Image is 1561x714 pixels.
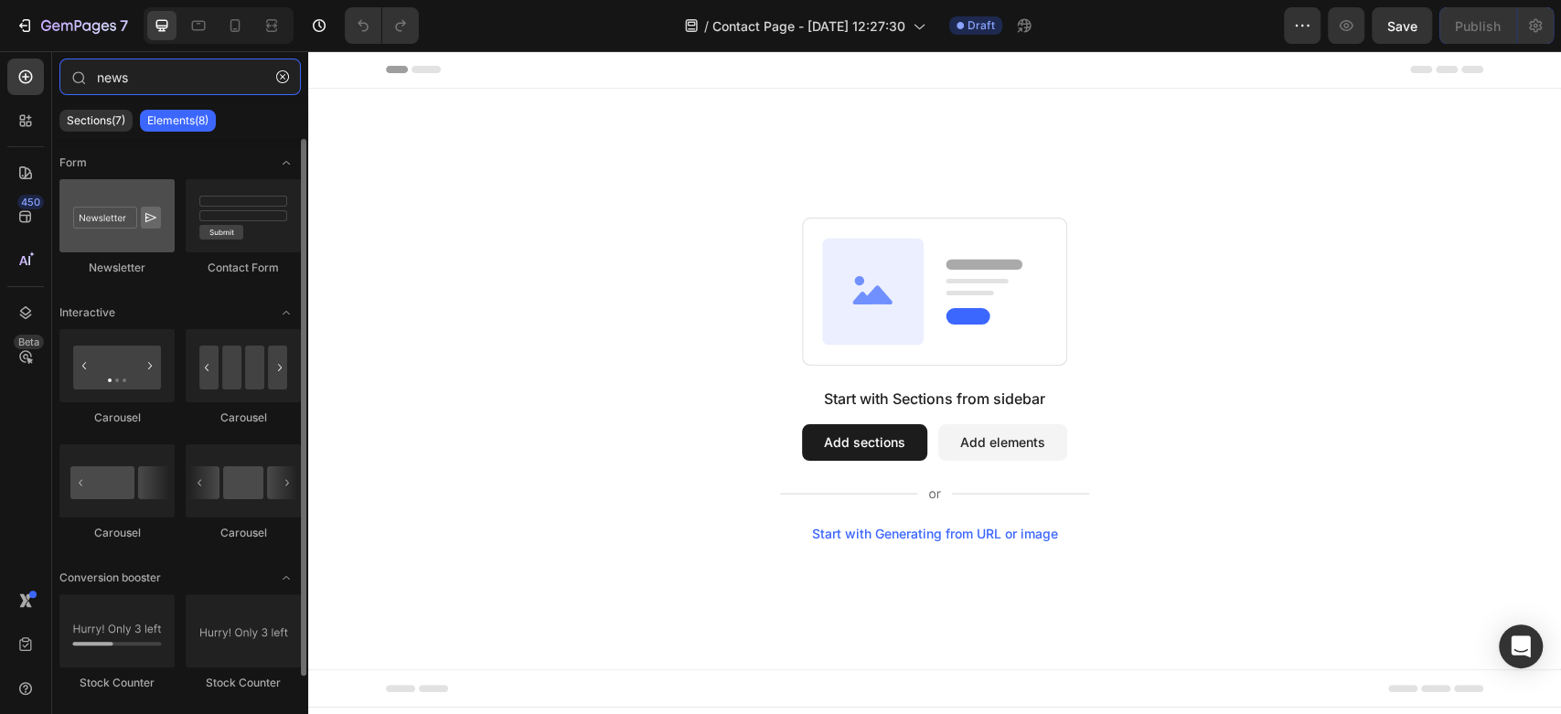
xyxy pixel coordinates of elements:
div: Newsletter [59,260,175,276]
button: Add sections [494,373,619,410]
div: 450 [17,195,44,209]
span: Form [59,155,87,171]
div: Open Intercom Messenger [1499,624,1543,668]
span: Conversion booster [59,570,161,586]
p: 7 [120,15,128,37]
p: Sections(7) [67,113,125,128]
div: Carousel [59,410,175,426]
div: Publish [1455,16,1501,36]
span: Interactive [59,304,115,321]
button: Save [1372,7,1432,44]
div: Start with Sections from sidebar [516,336,737,358]
span: Toggle open [272,563,301,592]
div: Carousel [186,410,301,426]
span: Contact Page - [DATE] 12:27:30 [712,16,905,36]
p: Elements(8) [147,113,208,128]
div: Stock Counter [59,675,175,691]
div: Carousel [59,525,175,541]
span: Toggle open [272,298,301,327]
span: Save [1387,18,1417,34]
span: Toggle open [272,148,301,177]
button: 7 [7,7,136,44]
button: Publish [1439,7,1516,44]
div: Carousel [186,525,301,541]
span: Draft [968,17,995,34]
iframe: Design area [308,51,1561,714]
button: Add elements [630,373,759,410]
div: Contact Form [186,260,301,276]
span: / [704,16,709,36]
div: Undo/Redo [345,7,419,44]
div: Stock Counter [186,675,301,691]
input: Search Sections & Elements [59,59,301,95]
div: Start with Generating from URL or image [504,475,750,490]
div: Beta [14,335,44,349]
